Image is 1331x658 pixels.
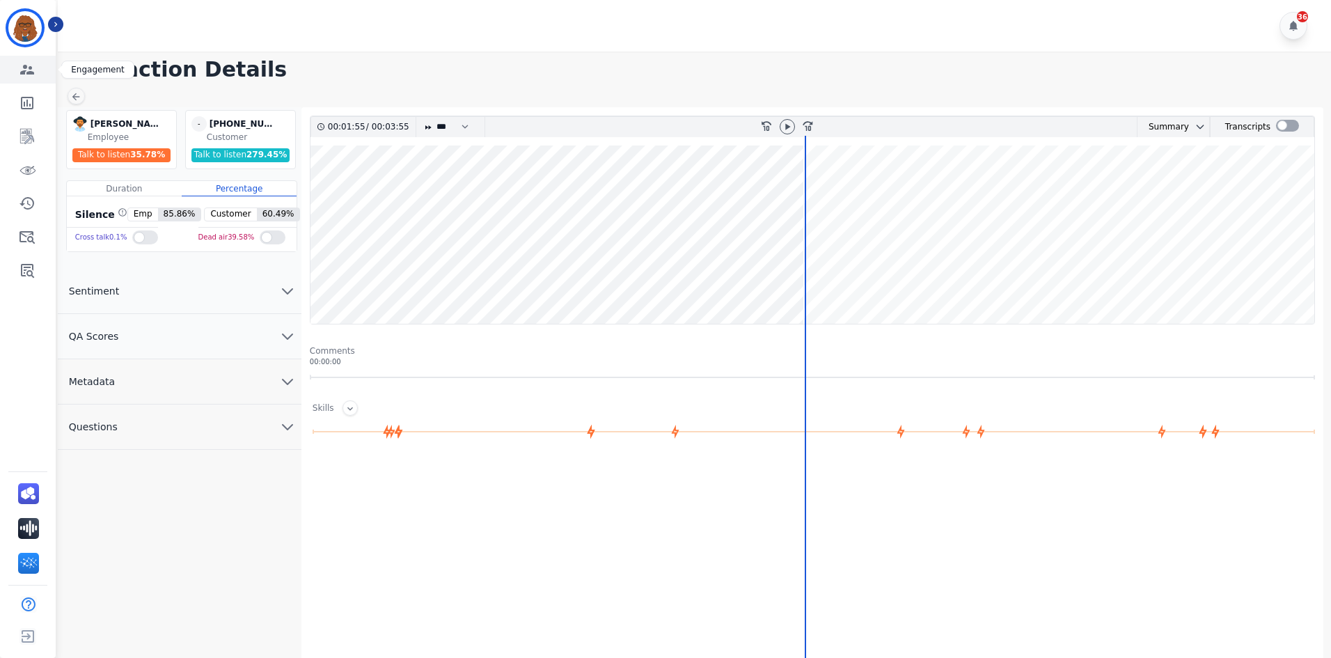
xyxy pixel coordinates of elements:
span: QA Scores [58,329,130,343]
div: Dead air 39.58 % [198,228,255,248]
div: Duration [67,181,182,196]
span: - [191,116,207,132]
div: Cross talk 0.1 % [75,228,127,248]
div: 00:03:55 [369,117,407,137]
button: Questions chevron down [58,405,301,450]
div: Silence [72,207,127,221]
div: [PHONE_NUMBER] [210,116,279,132]
span: 279.45 % [246,150,287,159]
span: 35.78 % [130,150,165,159]
div: / [328,117,413,137]
div: Customer [207,132,292,143]
span: Questions [58,420,129,434]
span: Customer [205,208,256,221]
button: Metadata chevron down [58,359,301,405]
img: Bordered avatar [8,11,42,45]
div: 00:00:00 [310,357,1315,367]
svg: chevron down [279,418,296,435]
svg: chevron down [1195,121,1206,132]
span: 85.86 % [158,208,201,221]
div: Transcripts [1225,117,1270,137]
div: [PERSON_NAME] [90,116,160,132]
span: 60.49 % [257,208,300,221]
div: Comments [310,345,1315,357]
div: Summary [1137,117,1189,137]
h1: Interaction Details [68,57,1331,82]
div: Percentage [182,181,297,196]
svg: chevron down [279,328,296,345]
button: QA Scores chevron down [58,314,301,359]
div: Employee [88,132,173,143]
button: Sentiment chevron down [58,269,301,314]
div: Talk to listen [72,148,171,162]
span: Metadata [58,375,126,389]
svg: chevron down [279,283,296,299]
span: Sentiment [58,284,130,298]
span: Emp [128,208,158,221]
div: Skills [313,402,334,416]
button: chevron down [1189,121,1206,132]
div: Talk to listen [191,148,290,162]
div: 00:01:55 [328,117,366,137]
svg: chevron down [279,373,296,390]
div: 36 [1297,11,1308,22]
